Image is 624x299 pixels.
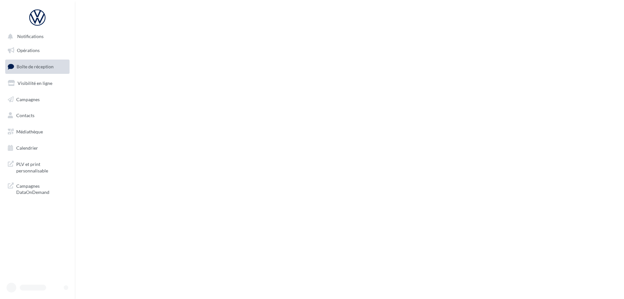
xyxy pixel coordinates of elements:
span: Opérations [17,48,40,53]
a: Calendrier [4,141,71,155]
span: PLV et print personnalisable [16,160,67,174]
a: Contacts [4,109,71,122]
a: Campagnes [4,93,71,106]
a: Campagnes DataOnDemand [4,179,71,198]
span: Visibilité en ligne [18,80,52,86]
a: PLV et print personnalisable [4,157,71,176]
span: Campagnes [16,96,40,102]
span: Boîte de réception [17,64,54,69]
a: Opérations [4,44,71,57]
a: Visibilité en ligne [4,76,71,90]
span: Calendrier [16,145,38,151]
span: Médiathèque [16,129,43,134]
span: Notifications [17,34,44,39]
span: Campagnes DataOnDemand [16,182,67,196]
span: Contacts [16,113,34,118]
a: Boîte de réception [4,60,71,74]
a: Médiathèque [4,125,71,139]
